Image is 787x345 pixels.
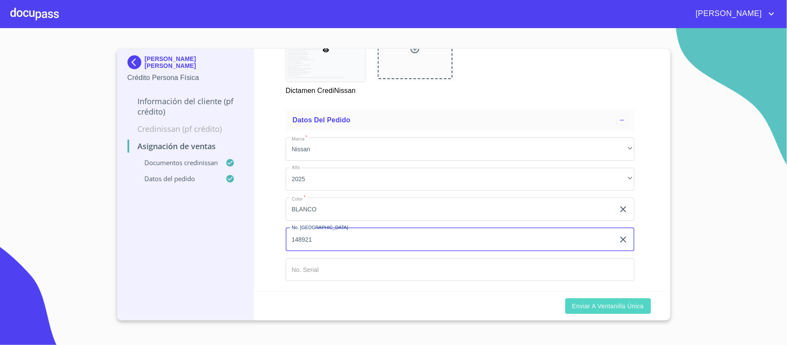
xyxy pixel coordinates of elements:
[618,234,628,245] button: clear input
[565,298,651,314] button: Enviar a Ventanilla única
[689,7,766,21] span: [PERSON_NAME]
[618,204,628,214] button: clear input
[127,55,244,73] div: [PERSON_NAME] [PERSON_NAME]
[286,82,365,96] p: Dictamen CrediNissan
[689,7,777,21] button: account of current user
[127,174,226,183] p: Datos del pedido
[127,124,244,134] p: Credinissan (PF crédito)
[145,55,244,69] p: [PERSON_NAME] [PERSON_NAME]
[127,141,244,151] p: Asignación de Ventas
[286,168,634,191] div: 2025
[286,137,634,161] div: Nissan
[127,73,244,83] p: Crédito Persona Física
[127,55,145,69] img: Docupass spot blue
[293,116,350,124] span: Datos del pedido
[572,301,644,312] span: Enviar a Ventanilla única
[127,158,226,167] p: Documentos CrediNissan
[286,110,634,131] div: Datos del pedido
[127,96,244,117] p: Información del cliente (PF crédito)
